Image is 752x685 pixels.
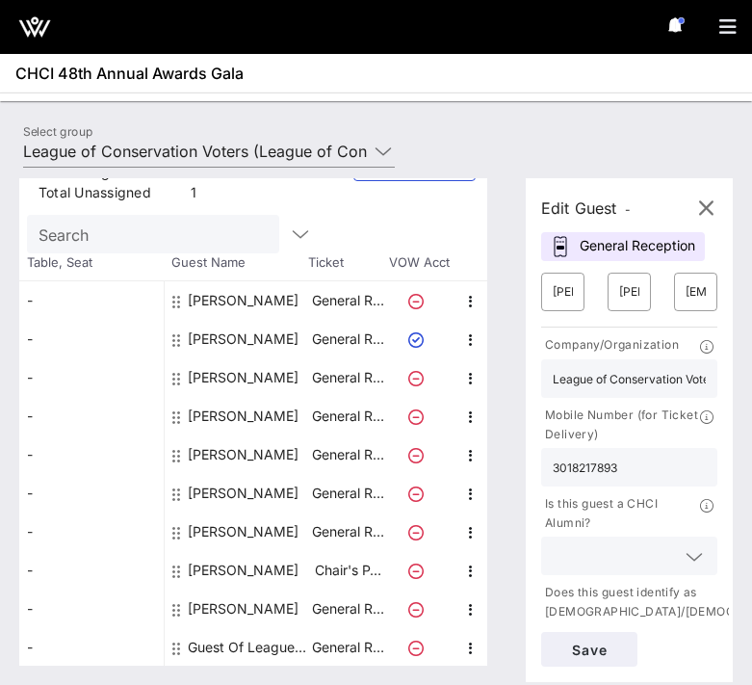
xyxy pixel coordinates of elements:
p: Mobile Number (for Ticket Delivery) [541,406,700,444]
div: - [19,590,164,628]
p: General R… [309,474,386,513]
span: CHCI 48th Annual Awards Gala [15,62,244,85]
div: Keith Rushing [188,358,298,397]
span: VOW Acct [385,253,453,273]
p: General R… [309,397,386,435]
span: Table, Seat [19,253,164,273]
input: First Name* [553,277,573,307]
div: 1 [191,183,206,207]
p: General R… [309,358,386,397]
div: - [19,513,164,551]
div: - [19,358,164,397]
div: - [19,474,164,513]
div: - [19,628,164,667]
div: - [19,435,164,474]
p: General R… [309,435,386,474]
p: General R… [309,513,386,551]
p: General R… [309,590,386,628]
div: Fransiska Dale [188,320,298,358]
div: Lizzy Duncan [188,435,298,474]
div: Guest Of League of Conservation Voters [188,628,309,667]
div: Leslie Hinkson [188,397,298,435]
div: - [19,320,164,358]
div: Francesca Governali [188,281,298,320]
p: General R… [309,281,386,320]
div: Matthew Davis [188,474,298,513]
p: Is this guest a CHCI Alumni? [541,494,700,533]
div: - [19,551,164,590]
p: General R… [309,628,386,667]
div: Total Unassigned [39,183,183,207]
button: Save [541,632,637,667]
div: Edit Guest [541,195,631,222]
div: Sara Chieffo [188,551,298,590]
div: Sebastian Suarez [188,590,298,628]
p: General R… [309,320,386,358]
div: - [19,281,164,320]
span: - [625,202,631,217]
p: Chair's P… [309,551,386,590]
input: Last Name* [619,277,639,307]
span: Guest Name [164,253,308,273]
input: Email* [686,277,706,307]
div: Mika Hyer [188,513,298,551]
div: General Reception [541,232,705,261]
span: Save [557,642,622,658]
span: Ticket [308,253,385,273]
div: - [19,397,164,435]
label: Select group [23,124,92,139]
p: Company/Organization [541,335,679,356]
